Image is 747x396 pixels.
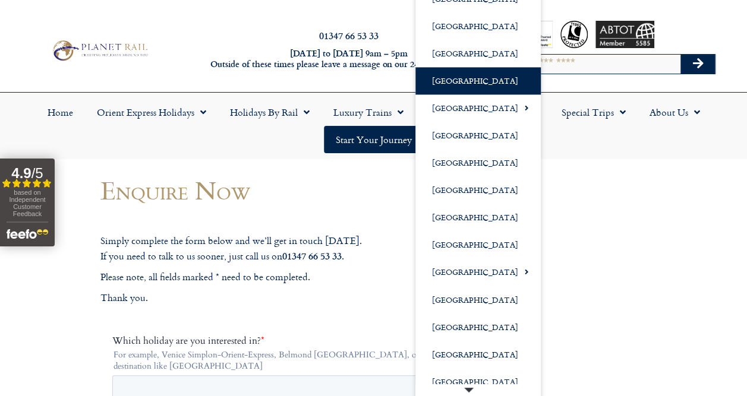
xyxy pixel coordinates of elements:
a: [GEOGRAPHIC_DATA] [415,67,541,94]
h1: Enquire Now [100,176,457,204]
button: Search [680,55,715,74]
a: [GEOGRAPHIC_DATA] [415,340,541,368]
a: 01347 66 53 33 [319,28,379,42]
a: [GEOGRAPHIC_DATA] [415,313,541,340]
p: Thank you. [100,290,457,306]
a: [GEOGRAPHIC_DATA] [415,122,541,149]
a: [GEOGRAPHIC_DATA] [415,258,541,286]
a: [GEOGRAPHIC_DATA] [415,149,541,176]
a: Start your Journey [324,126,424,153]
a: Home [36,99,85,126]
a: Holidays by Rail [218,99,322,126]
p: Please note, all fields marked * need to be completed. [100,270,457,285]
p: Simply complete the form below and we’ll get in touch [DATE]. If you need to talk to us sooner, j... [100,233,457,264]
strong: 01347 66 53 33 [282,249,342,262]
h6: [DATE] to [DATE] 9am – 5pm Outside of these times please leave a message on our 24/7 enquiry serv... [202,48,495,70]
a: [GEOGRAPHIC_DATA] [415,286,541,313]
a: [GEOGRAPHIC_DATA] [415,204,541,231]
nav: Menu [6,99,741,153]
img: Planet Rail Train Holidays Logo [49,38,150,63]
a: Luxury Trains [322,99,415,126]
a: [GEOGRAPHIC_DATA] [415,368,541,395]
a: [GEOGRAPHIC_DATA] [415,40,541,67]
a: About Us [638,99,712,126]
a: [GEOGRAPHIC_DATA] [415,12,541,40]
a: Special Trips [550,99,638,126]
a: [GEOGRAPHIC_DATA] [415,94,541,122]
a: Orient Express Holidays [85,99,218,126]
span: Your last name [166,265,227,278]
a: [GEOGRAPHIC_DATA] [415,176,541,204]
a: [GEOGRAPHIC_DATA] [415,231,541,258]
